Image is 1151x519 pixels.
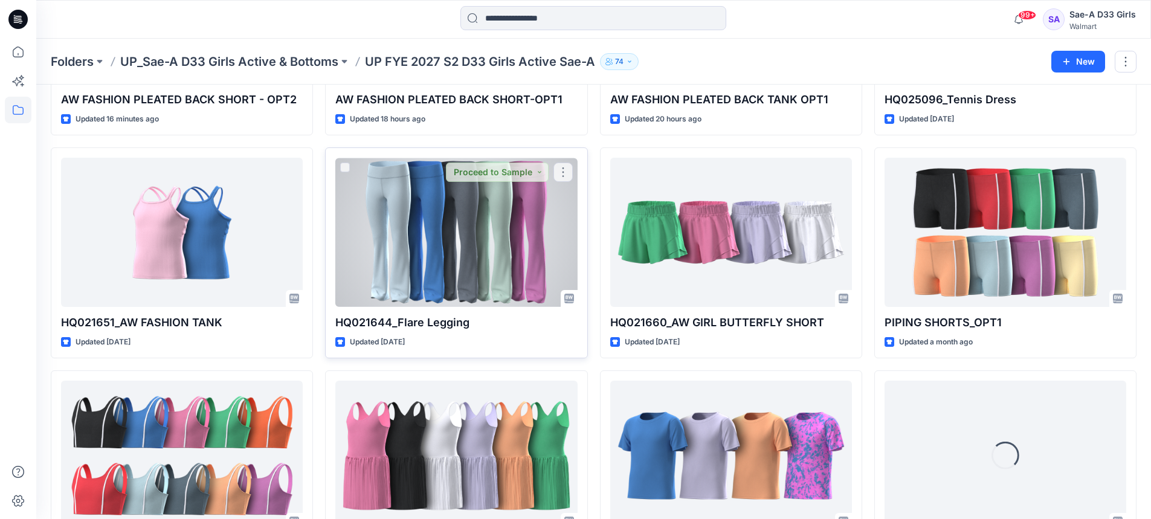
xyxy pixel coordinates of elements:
[610,158,852,307] a: HQ021660_AW GIRL BUTTERFLY SHORT
[625,113,701,126] p: Updated 20 hours ago
[120,53,338,70] a: UP_Sae-A D33 Girls Active & Bottoms
[76,113,159,126] p: Updated 16 minutes ago
[610,91,852,108] p: AW FASHION PLEATED BACK TANK OPT1
[350,113,425,126] p: Updated 18 hours ago
[61,91,303,108] p: AW FASHION PLEATED BACK SHORT - OPT2
[335,91,577,108] p: AW FASHION PLEATED BACK SHORT-OPT1
[885,158,1126,307] a: PIPING SHORTS_OPT1
[625,336,680,349] p: Updated [DATE]
[76,336,131,349] p: Updated [DATE]
[61,158,303,307] a: HQ021651_AW FASHION TANK
[61,314,303,331] p: HQ021651_AW FASHION TANK
[1069,7,1136,22] div: Sae-A D33 Girls
[335,314,577,331] p: HQ021644_Flare Legging
[350,336,405,349] p: Updated [DATE]
[1043,8,1065,30] div: SA
[1051,51,1105,73] button: New
[885,314,1126,331] p: PIPING SHORTS_OPT1
[365,53,595,70] p: UP FYE 2027 S2 D33 Girls Active Sae-A
[610,314,852,331] p: HQ021660_AW GIRL BUTTERFLY SHORT
[615,55,624,68] p: 74
[899,113,954,126] p: Updated [DATE]
[1018,10,1036,20] span: 99+
[899,336,973,349] p: Updated a month ago
[600,53,639,70] button: 74
[1069,22,1136,31] div: Walmart
[885,91,1126,108] p: HQ025096_Tennis Dress
[335,158,577,307] a: HQ021644_Flare Legging
[51,53,94,70] a: Folders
